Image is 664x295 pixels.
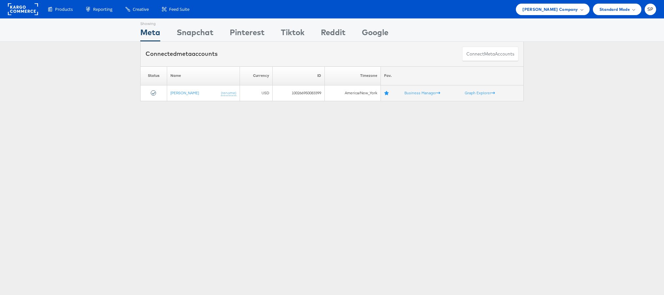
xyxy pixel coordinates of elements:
[522,6,578,13] span: [PERSON_NAME] Company
[647,7,654,11] span: SP
[55,6,73,12] span: Products
[272,85,324,101] td: 100266950083399
[484,51,495,57] span: meta
[465,90,495,95] a: Graph Explorer
[404,90,440,95] a: Business Manager
[141,66,167,85] th: Status
[167,66,240,85] th: Name
[140,27,160,41] div: Meta
[240,66,272,85] th: Currency
[177,27,213,41] div: Snapchat
[272,66,324,85] th: ID
[140,19,160,27] div: Showing
[240,85,272,101] td: USD
[324,85,381,101] td: America/New_York
[169,6,189,12] span: Feed Suite
[599,6,630,13] span: Standard Mode
[362,27,388,41] div: Google
[133,6,149,12] span: Creative
[170,90,199,95] a: [PERSON_NAME]
[93,6,112,12] span: Reporting
[324,66,381,85] th: Timezone
[462,47,518,61] button: ConnectmetaAccounts
[221,90,236,96] a: (rename)
[146,50,218,58] div: Connected accounts
[281,27,304,41] div: Tiktok
[321,27,345,41] div: Reddit
[177,50,192,57] span: meta
[230,27,264,41] div: Pinterest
